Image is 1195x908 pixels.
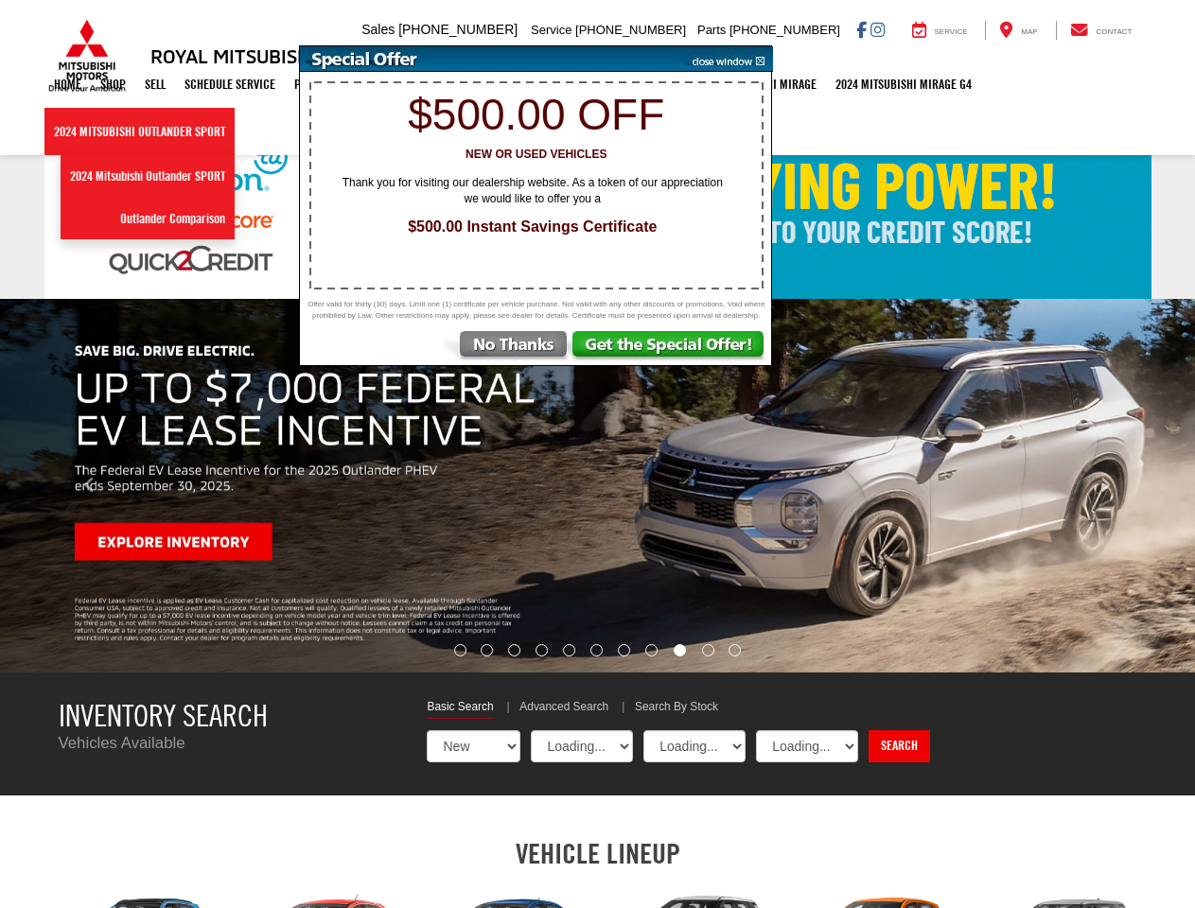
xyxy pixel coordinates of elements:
[361,22,395,37] span: Sales
[44,19,130,93] img: Mitsubishi
[519,699,608,718] a: Advanced Search
[310,148,763,161] h3: New or Used Vehicles
[677,46,773,72] img: close window
[439,331,571,365] img: No Thanks, Continue to Website
[61,155,235,198] a: 2024 Mitsubishi Outlander SPORT
[729,23,840,37] span: [PHONE_NUMBER]
[310,91,763,139] h1: $500.00 off
[531,730,633,762] select: Choose Year from the dropdown
[44,61,91,108] a: Home
[150,45,316,66] h3: Royal Mitsubishi
[571,331,771,365] img: Get the Special Offer
[856,22,867,37] a: Facebook: Click to visit our Facebook page
[59,732,399,755] p: Vehicles Available
[59,699,399,732] h3: Inventory Search
[1096,27,1132,36] span: Contact
[320,217,746,238] span: $500.00 Instant Savings Certificate
[61,198,235,239] a: Outlander Comparison
[575,23,686,37] span: [PHONE_NUMBER]
[935,27,968,36] span: Service
[135,61,175,108] a: Sell
[870,22,885,37] a: Instagram: Click to visit our Instagram page
[329,175,736,207] span: Thank you for visiting our dealership website. As a token of our appreciation we would like to of...
[756,730,858,762] select: Choose Model from the dropdown
[44,108,235,155] a: 2024 Mitsubishi Outlander SPORT
[1056,21,1147,40] a: Contact
[643,730,746,762] select: Choose Make from the dropdown
[1016,337,1195,635] button: Click to view next picture.
[635,699,718,718] a: Search By Stock
[44,110,1151,299] img: Check Your Buying Power
[300,46,678,72] img: Special Offer
[697,23,726,37] span: Parts
[398,22,518,37] span: [PHONE_NUMBER]
[91,61,135,108] a: Shop
[531,23,571,37] span: Service
[869,730,930,762] a: Search
[985,21,1051,40] a: Map
[427,699,493,719] a: Basic Search
[44,838,1151,869] h2: VEHICLE LINEUP
[427,730,520,762] select: Choose Vehicle Condition from the dropdown
[898,21,982,40] a: Service
[285,61,333,108] a: Parts: Opens in a new tab
[1021,27,1037,36] span: Map
[175,61,285,108] a: Schedule Service: Opens in a new tab
[826,61,981,108] a: 2024 Mitsubishi Mirage G4
[305,299,768,322] span: Offer valid for thirty (30) days. Limit one (1) certificate per vehicle purchase. Not valid with ...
